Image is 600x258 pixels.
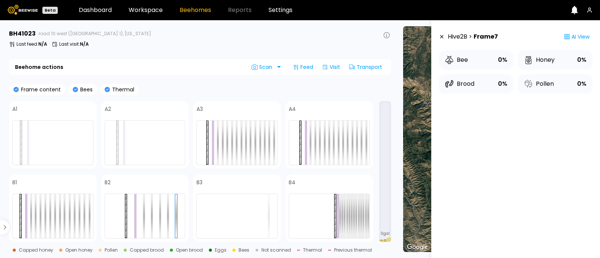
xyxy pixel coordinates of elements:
div: AI View [561,29,592,44]
h4: A1 [12,106,17,112]
div: Visit [319,61,343,73]
div: Open honey [65,248,93,252]
div: Feed [290,61,316,73]
a: Open this area in Google Maps (opens a new window) [405,242,430,252]
b: Beehome actions [15,64,63,70]
a: Beehomes [180,7,211,13]
div: 0% [498,55,507,65]
span: road 10 west ([GEOGRAPHIC_DATA] 1), [US_STATE] [39,31,151,36]
div: 0% [577,55,586,65]
h4: B4 [289,180,295,185]
div: Open brood [176,248,203,252]
div: Transport [346,61,385,73]
span: 0 gal [381,232,390,236]
a: Settings [268,7,292,13]
h4: B3 [196,180,202,185]
div: Previous thermal [334,248,372,252]
span: Reports [228,7,252,13]
div: Thermal [303,248,322,252]
img: Beewise logo [7,5,38,15]
div: Beta [42,7,58,14]
h4: A2 [105,106,111,112]
img: Google [405,242,430,252]
div: Brood [445,79,474,88]
p: Bees [78,87,93,92]
div: Pollen [524,79,554,88]
div: Bees [238,248,249,252]
h4: B1 [12,180,17,185]
div: Pollen [105,248,118,252]
h4: B2 [105,180,111,185]
h4: A4 [289,106,296,112]
strong: Frame 7 [474,32,498,41]
b: N/A [38,41,47,47]
div: Hive 2 B > [448,29,498,44]
b: N/A [80,41,89,47]
h3: BH 41023 [9,31,36,37]
div: Capped brood [130,248,164,252]
div: Not scanned [261,248,291,252]
span: Scan [252,64,275,70]
div: Capped honey [19,248,53,252]
div: 0% [577,79,586,89]
p: Last visit : [59,42,89,46]
a: Dashboard [79,7,112,13]
div: Bee [445,55,468,64]
div: Honey [524,55,555,64]
p: Frame content [19,87,61,92]
a: Workspace [129,7,163,13]
h4: A3 [196,106,203,112]
p: Last feed : [16,42,47,46]
div: 0% [498,79,507,89]
div: Eggs [215,248,226,252]
p: Thermal [110,87,134,92]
